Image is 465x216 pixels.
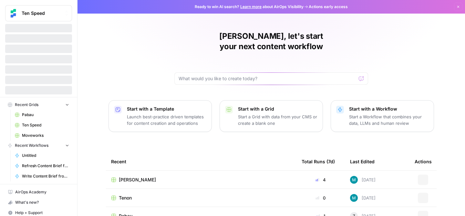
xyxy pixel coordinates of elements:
img: 9k9gt13slxq95qn7lcfsj5lxmi7v [350,176,358,184]
span: Refresh Content Brief from Keyword [DEV] [22,163,69,169]
a: Tenon [111,195,291,201]
span: Pabau [22,112,69,118]
span: Recent Workflows [15,143,48,148]
div: Recent [111,153,291,170]
a: Moveworks [12,130,72,141]
button: Start with a WorkflowStart a Workflow that combines your data, LLMs and human review [331,100,434,132]
span: Tenon [119,195,132,201]
div: [DATE] [350,176,376,184]
span: Ten Speed [22,10,61,16]
button: Workspace: Ten Speed [5,5,72,21]
p: Start with a Workflow [349,106,429,112]
button: Recent Workflows [5,141,72,150]
span: Untitled [22,153,69,158]
div: [DATE] [350,194,376,202]
div: 4 [302,177,340,183]
span: Help + Support [15,210,69,216]
a: Ten Speed [12,120,72,130]
a: Learn more [240,4,262,9]
span: Actions early access [309,4,348,10]
img: Ten Speed Logo [7,7,19,19]
p: Launch best-practice driven templates for content creation and operations [127,113,206,126]
p: Start with a Template [127,106,206,112]
input: What would you like to create today? [179,75,356,82]
a: Untitled [12,150,72,161]
span: Ready to win AI search? about AirOps Visibility [195,4,304,10]
span: Ten Speed [22,122,69,128]
button: Recent Grids [5,100,72,110]
img: 9k9gt13slxq95qn7lcfsj5lxmi7v [350,194,358,202]
div: 0 [302,195,340,201]
span: Write Content Brief from Keyword [DEV] [22,173,69,179]
a: Write Content Brief from Keyword [DEV] [12,171,72,181]
button: What's new? [5,197,72,208]
span: Recent Grids [15,102,38,108]
div: Last Edited [350,153,375,170]
p: Start a Workflow that combines your data, LLMs and human review [349,113,429,126]
button: Start with a GridStart a Grid with data from your CMS or create a blank one [220,100,323,132]
a: Refresh Content Brief from Keyword [DEV] [12,161,72,171]
button: Start with a TemplateLaunch best-practice driven templates for content creation and operations [108,100,212,132]
span: Moveworks [22,133,69,138]
span: [PERSON_NAME] [119,177,156,183]
a: [PERSON_NAME] [111,177,291,183]
a: AirOps Academy [5,187,72,197]
span: AirOps Academy [15,189,69,195]
p: Start a Grid with data from your CMS or create a blank one [238,113,317,126]
div: Actions [415,153,432,170]
h1: [PERSON_NAME], let's start your next content workflow [174,31,368,52]
div: Total Runs (7d) [302,153,335,170]
p: Start with a Grid [238,106,317,112]
a: Pabau [12,110,72,120]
